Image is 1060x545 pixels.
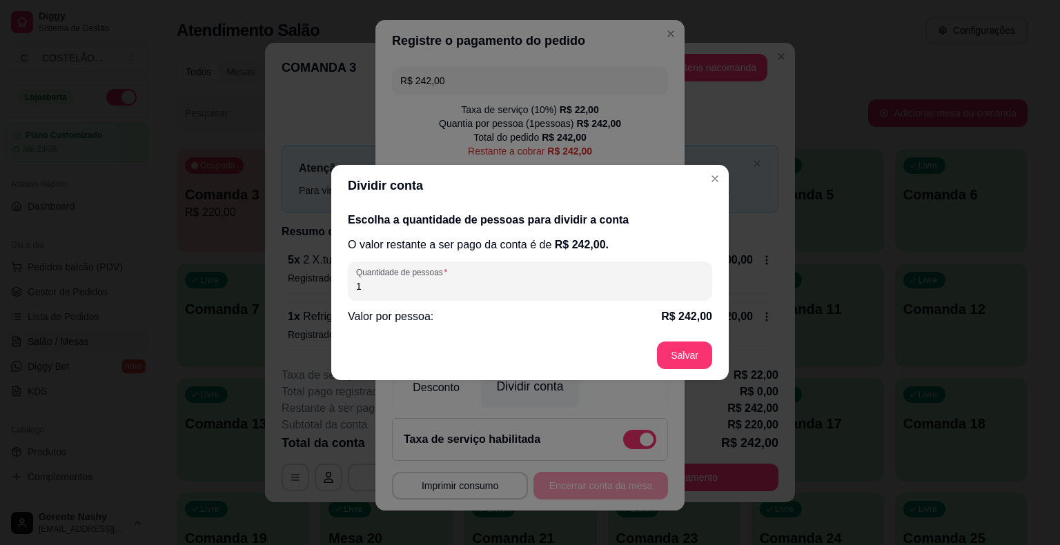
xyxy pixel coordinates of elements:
[657,341,712,369] button: Salvar
[356,279,704,293] input: Quantidade de pessoas
[331,165,729,206] header: Dividir conta
[348,212,712,228] h2: Escolha a quantidade de pessoas para dividir a conta
[555,239,609,250] span: R$ 242,00 .
[348,237,712,253] p: O valor restante a ser pago da conta é de
[348,308,433,325] p: Valor por pessoa:
[356,266,452,278] label: Quantidade de pessoas
[704,168,726,190] button: Close
[661,308,712,325] p: R$ 242,00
